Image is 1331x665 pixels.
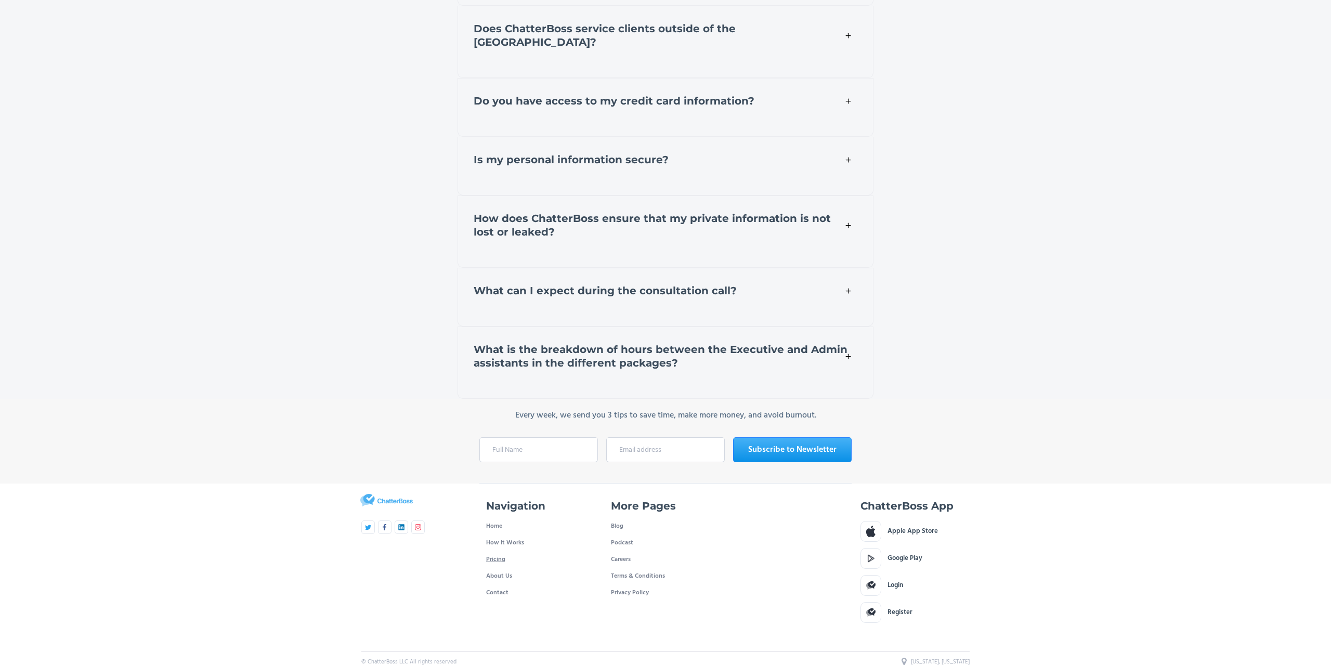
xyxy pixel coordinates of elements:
[860,499,954,513] h4: ChatterBoss App
[611,518,623,534] a: Blog
[611,551,631,568] a: Careers
[606,437,725,462] input: Email address
[474,284,737,297] strong: What can I expect during the consultation call?
[474,212,831,238] strong: How does ChatterBoss ensure that my private information is not lost or leaked?
[486,499,545,513] h4: Navigation
[479,437,852,462] form: Newsletter Subscribe Footer Form
[1279,613,1319,653] iframe: Drift Widget Chat Controller
[486,534,524,551] a: How It Works
[860,521,970,542] a: Apple App Store
[888,607,912,618] div: Register
[860,575,970,596] a: Login
[1117,373,1325,620] iframe: Drift Widget Chat Window
[474,343,847,369] strong: What is the breakdown of hours between the Executive and Admin assistants in the different packages?
[479,437,598,462] input: Full Name
[474,22,736,48] strong: Does ChatterBoss service clients outside of the [GEOGRAPHIC_DATA]?
[474,95,754,107] strong: Do you have access to my credit card information?
[733,437,852,462] input: Subscribe to Newsletter
[486,518,502,534] a: Home
[486,551,505,568] a: Pricing
[888,580,903,591] div: Login
[888,553,922,564] div: Google Play
[860,548,970,569] a: Google Play
[611,534,720,551] a: Podcast
[515,409,816,422] div: Every week, we send you 3 tips to save time, make more money, and avoid burnout.
[486,568,512,584] a: About Us
[611,568,665,584] a: Terms & Conditions
[611,499,676,513] h4: More Pages
[611,584,649,601] a: Privacy Policy
[860,602,970,623] a: Register
[888,526,938,537] div: Apple App Store
[486,584,508,601] a: Contact
[474,153,669,166] strong: Is my personal information secure?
